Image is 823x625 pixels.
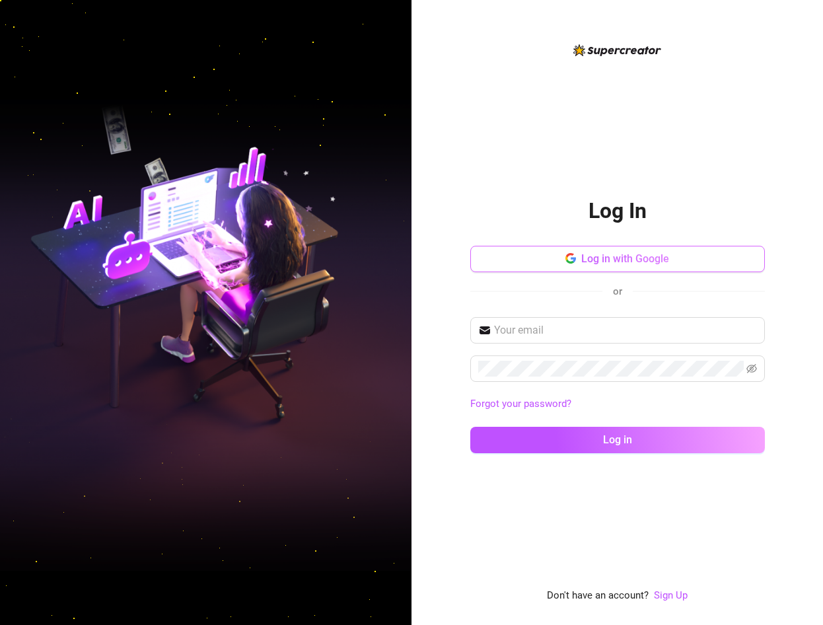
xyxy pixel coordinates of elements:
button: Log in [470,427,765,453]
span: or [613,285,622,297]
h2: Log In [589,198,647,225]
span: Log in [603,433,632,446]
img: logo-BBDzfeDw.svg [573,44,661,56]
button: Log in with Google [470,246,765,272]
span: Don't have an account? [547,588,649,604]
span: eye-invisible [746,363,757,374]
a: Forgot your password? [470,398,571,410]
a: Forgot your password? [470,396,765,412]
a: Sign Up [654,588,688,604]
a: Sign Up [654,589,688,601]
span: Log in with Google [581,252,669,265]
input: Your email [494,322,757,338]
